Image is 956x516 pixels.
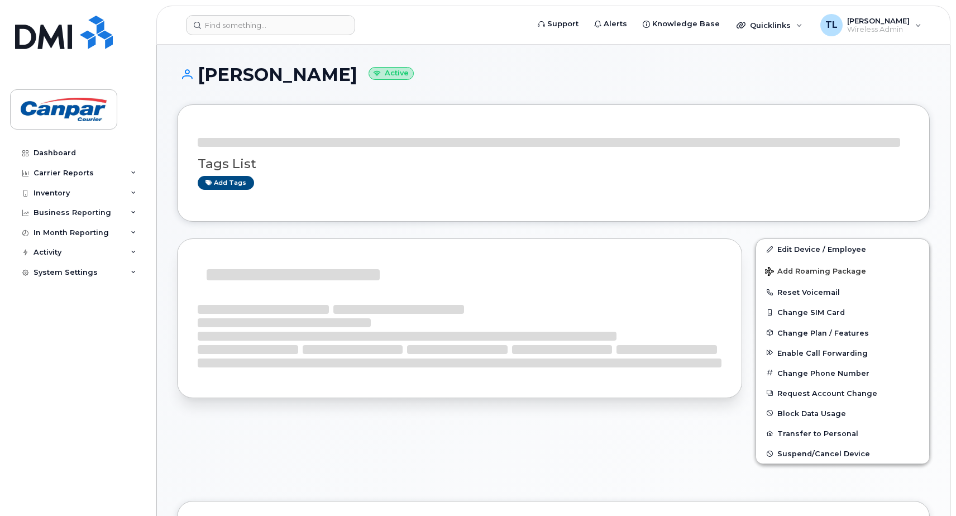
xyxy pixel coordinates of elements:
[756,302,929,322] button: Change SIM Card
[756,323,929,343] button: Change Plan / Features
[756,383,929,403] button: Request Account Change
[756,282,929,302] button: Reset Voicemail
[369,67,414,80] small: Active
[777,450,870,458] span: Suspend/Cancel Device
[756,259,929,282] button: Add Roaming Package
[756,403,929,423] button: Block Data Usage
[777,328,869,337] span: Change Plan / Features
[765,267,866,278] span: Add Roaming Package
[177,65,930,84] h1: [PERSON_NAME]
[756,423,929,443] button: Transfer to Personal
[198,157,909,171] h3: Tags List
[756,443,929,464] button: Suspend/Cancel Device
[756,343,929,363] button: Enable Call Forwarding
[198,176,254,190] a: Add tags
[756,363,929,383] button: Change Phone Number
[777,348,868,357] span: Enable Call Forwarding
[756,239,929,259] a: Edit Device / Employee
